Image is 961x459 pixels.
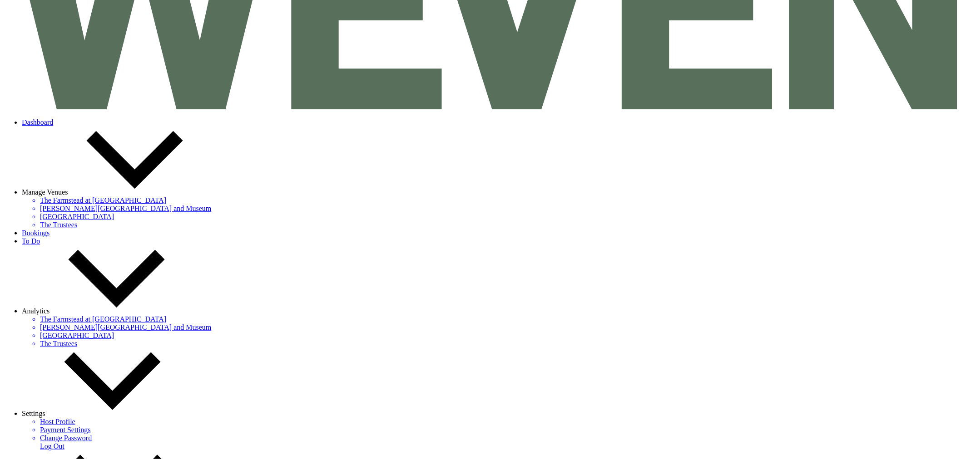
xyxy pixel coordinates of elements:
[22,188,68,196] span: Manage Venues
[40,221,957,229] a: The Trustees
[40,426,957,434] a: Payment Settings
[40,205,957,213] a: [PERSON_NAME][GEOGRAPHIC_DATA] and Museum
[40,442,64,450] a: Log Out
[22,237,40,245] a: To Do
[40,323,957,332] a: [PERSON_NAME][GEOGRAPHIC_DATA] and Museum
[40,196,957,205] a: The Farmstead at [GEOGRAPHIC_DATA]
[40,434,957,442] a: Change Password
[40,332,957,340] a: [GEOGRAPHIC_DATA]
[22,118,53,126] a: Dashboard
[40,340,957,348] a: The Trustees
[40,315,957,323] a: The Farmstead at [GEOGRAPHIC_DATA]
[22,307,50,315] span: Analytics
[40,213,957,221] a: [GEOGRAPHIC_DATA]
[22,229,50,237] a: Bookings
[22,410,45,417] span: Settings
[40,418,957,426] a: Host Profile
